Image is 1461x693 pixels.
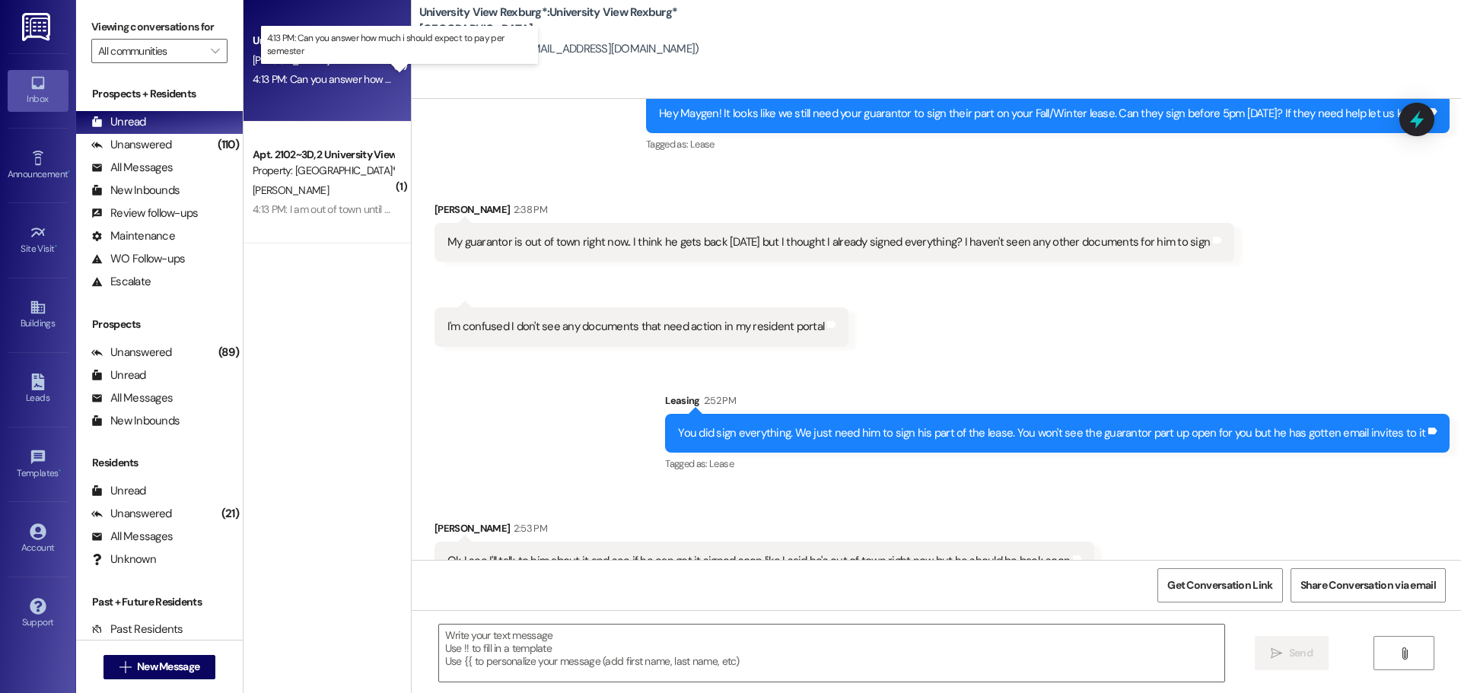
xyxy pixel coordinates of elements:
[665,453,1450,475] div: Tagged as:
[91,367,146,383] div: Unread
[1167,577,1272,593] span: Get Conversation Link
[659,106,1425,122] div: Hey Maygen! It looks like we still need your guarantor to sign their part on your Fall/Winter lea...
[218,502,243,526] div: (21)
[91,205,198,221] div: Review follow-ups
[419,5,724,37] b: University View Rexburg*: University View Rexburg* [GEOGRAPHIC_DATA]
[91,114,146,130] div: Unread
[1291,568,1446,602] button: Share Conversation via email
[59,466,61,476] span: •
[98,39,203,63] input: All communities
[8,294,68,335] a: Buildings
[434,202,1234,223] div: [PERSON_NAME]
[434,520,1094,542] div: [PERSON_NAME]
[91,251,185,267] div: WO Follow-ups
[211,45,219,57] i: 
[646,133,1450,155] div: Tagged as:
[22,13,53,41] img: ResiDesk Logo
[253,147,393,163] div: Apt. 2102~3D, 2 University View Rexburg
[665,393,1450,414] div: Leasing
[253,163,393,179] div: Property: [GEOGRAPHIC_DATA]*
[419,41,699,57] div: [PERSON_NAME]. ([EMAIL_ADDRESS][DOMAIN_NAME])
[68,167,70,177] span: •
[1399,647,1410,660] i: 
[91,483,146,499] div: Unread
[8,444,68,485] a: Templates •
[91,228,175,244] div: Maintenance
[8,220,68,261] a: Site Visit •
[91,183,180,199] div: New Inbounds
[1255,636,1329,670] button: Send
[253,72,573,86] div: 4:13 PM: Can you answer how much i should expect to pay per semester
[253,33,393,49] div: University View Rexburg* [GEOGRAPHIC_DATA]
[76,86,243,102] div: Prospects + Residents
[91,390,173,406] div: All Messages
[214,133,243,157] div: (110)
[76,316,243,332] div: Prospects
[137,659,199,675] span: New Message
[91,529,173,545] div: All Messages
[267,32,532,58] p: 4:13 PM: Can you answer how much i should expect to pay per semester
[91,137,172,153] div: Unanswered
[510,202,546,218] div: 2:38 PM
[215,341,243,364] div: (89)
[1289,645,1313,661] span: Send
[510,520,546,536] div: 2:53 PM
[91,345,172,361] div: Unanswered
[447,319,824,335] div: I'm confused I don't see any documents that need action in my resident portal
[91,15,228,39] label: Viewing conversations for
[91,552,156,567] div: Unknown
[55,241,57,252] span: •
[8,519,68,560] a: Account
[119,661,131,673] i: 
[447,234,1210,250] div: My guarantor is out of town right now.. I think he gets back [DATE] but I thought I already signe...
[709,457,734,470] span: Lease
[690,138,715,151] span: Lease
[1157,568,1282,602] button: Get Conversation Link
[76,455,243,471] div: Residents
[700,393,736,408] div: 2:52 PM
[91,413,180,429] div: New Inbounds
[678,425,1425,441] div: You did sign everything. We just need him to sign his part of the lease. You won't see the guaran...
[1271,647,1282,660] i: 
[91,274,151,290] div: Escalate
[253,183,329,197] span: [PERSON_NAME]
[8,70,68,111] a: Inbox
[253,53,329,67] span: [PERSON_NAME]
[447,553,1070,569] div: Ok I see I'll talk to him about it and see if he can get it signed soon like I said he's out of t...
[91,160,173,176] div: All Messages
[76,594,243,610] div: Past + Future Residents
[91,506,172,522] div: Unanswered
[91,621,183,637] div: Past Residents
[253,202,432,216] div: 4:13 PM: I am out of town until next week!
[103,655,216,679] button: New Message
[1300,577,1436,593] span: Share Conversation via email
[8,369,68,410] a: Leads
[8,593,68,634] a: Support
